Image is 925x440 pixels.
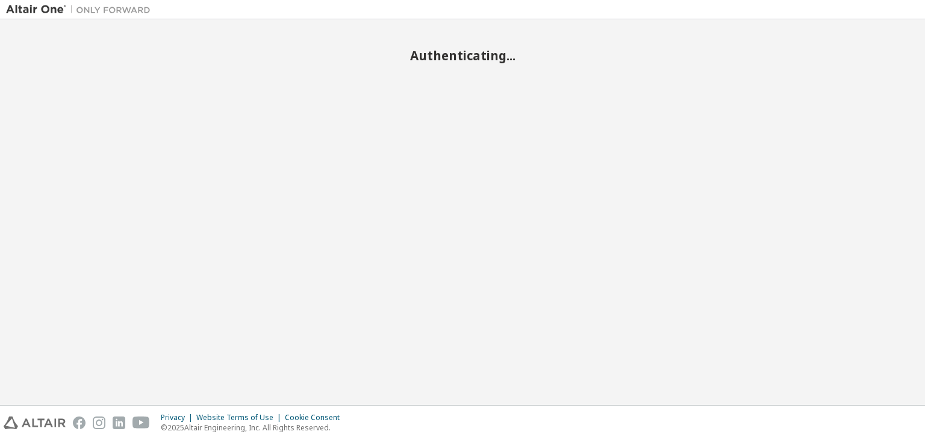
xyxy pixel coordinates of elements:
[132,416,150,429] img: youtube.svg
[4,416,66,429] img: altair_logo.svg
[93,416,105,429] img: instagram.svg
[196,413,285,423] div: Website Terms of Use
[73,416,86,429] img: facebook.svg
[113,416,125,429] img: linkedin.svg
[6,4,157,16] img: Altair One
[161,423,347,433] p: © 2025 Altair Engineering, Inc. All Rights Reserved.
[161,413,196,423] div: Privacy
[6,48,919,63] h2: Authenticating...
[285,413,347,423] div: Cookie Consent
